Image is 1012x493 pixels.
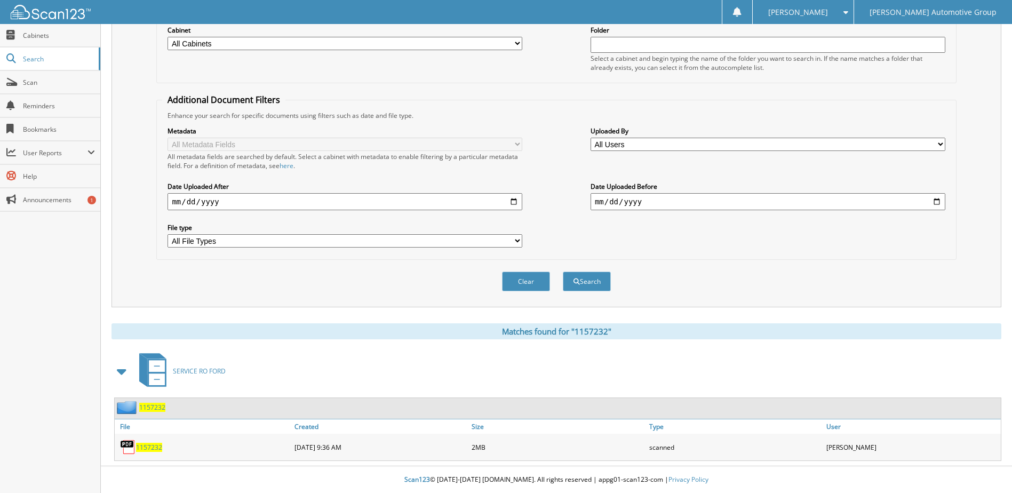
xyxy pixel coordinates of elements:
[87,196,96,204] div: 1
[139,403,165,412] a: 1157232
[469,436,646,458] div: 2MB
[133,350,226,392] a: SERVICE RO FORD
[162,94,285,106] legend: Additional Document Filters
[23,172,95,181] span: Help
[280,161,293,170] a: here
[23,195,95,204] span: Announcements
[101,467,1012,493] div: © [DATE]-[DATE] [DOMAIN_NAME]. All rights reserved | appg01-scan123-com |
[173,367,226,376] span: SERVICE RO FORD
[870,9,997,15] span: [PERSON_NAME] Automotive Group
[120,439,136,455] img: PDF.png
[136,443,162,452] a: 1157232
[591,126,945,136] label: Uploaded By
[591,54,945,72] div: Select a cabinet and begin typing the name of the folder you want to search in. If the name match...
[959,442,1012,493] iframe: Chat Widget
[404,475,430,484] span: Scan123
[117,401,139,414] img: folder2.png
[591,182,945,191] label: Date Uploaded Before
[768,9,828,15] span: [PERSON_NAME]
[23,54,93,63] span: Search
[469,419,646,434] a: Size
[23,125,95,134] span: Bookmarks
[591,193,945,210] input: end
[168,193,522,210] input: start
[292,436,469,458] div: [DATE] 9:36 AM
[647,436,824,458] div: scanned
[668,475,708,484] a: Privacy Policy
[168,182,522,191] label: Date Uploaded After
[591,26,945,35] label: Folder
[824,436,1001,458] div: [PERSON_NAME]
[23,101,95,110] span: Reminders
[647,419,824,434] a: Type
[168,223,522,232] label: File type
[11,5,91,19] img: scan123-logo-white.svg
[563,272,611,291] button: Search
[502,272,550,291] button: Clear
[115,419,292,434] a: File
[168,152,522,170] div: All metadata fields are searched by default. Select a cabinet with metadata to enable filtering b...
[23,148,87,157] span: User Reports
[292,419,469,434] a: Created
[824,419,1001,434] a: User
[168,126,522,136] label: Metadata
[23,78,95,87] span: Scan
[23,31,95,40] span: Cabinets
[168,26,522,35] label: Cabinet
[162,111,950,120] div: Enhance your search for specific documents using filters such as date and file type.
[111,323,1001,339] div: Matches found for "1157232"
